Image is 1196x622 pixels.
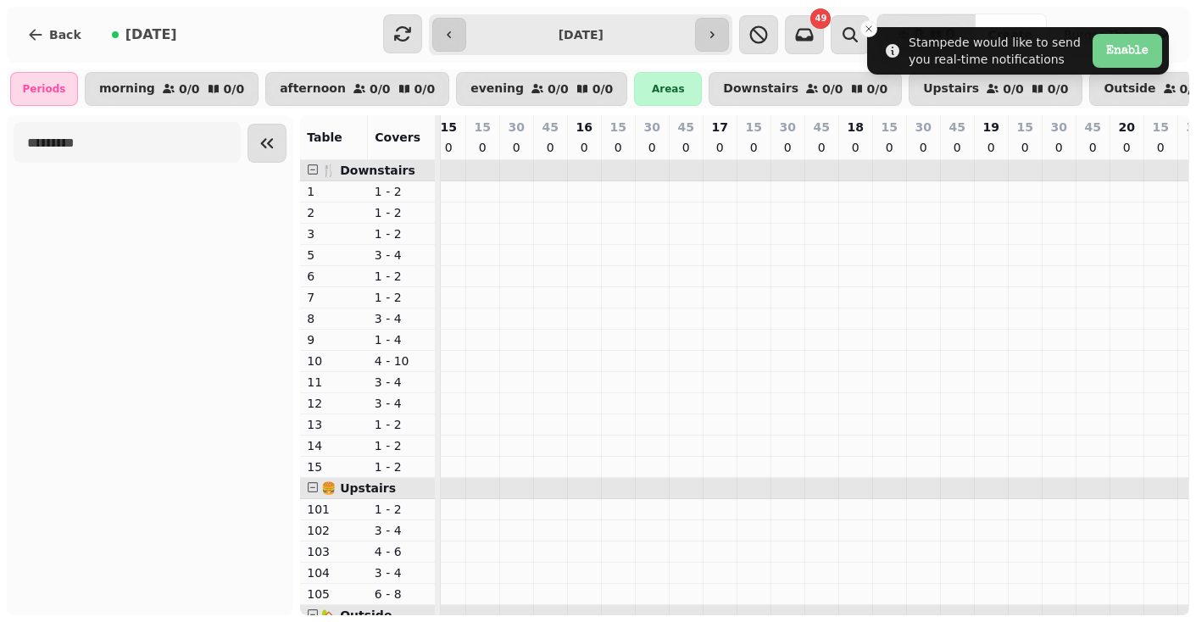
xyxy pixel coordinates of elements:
p: 18 [848,119,864,136]
p: 3 - 4 [375,395,429,412]
p: 0 / 0 [370,83,391,95]
p: 0 [1086,139,1099,156]
button: Close toast [860,20,877,37]
p: 6 [307,268,361,285]
p: 7 [307,289,361,306]
button: Downstairs0/00/0 [709,72,902,106]
p: 0 [577,139,591,156]
p: Upstairs [923,82,979,96]
p: 0 [950,139,964,156]
p: 0 / 0 [822,83,843,95]
p: 3 [307,225,361,242]
p: 1 - 2 [375,225,429,242]
p: 4 - 6 [375,543,429,560]
p: 0 / 0 [1003,83,1024,95]
p: 0 [679,139,693,156]
p: 6 - 8 [375,586,429,603]
p: 1 - 2 [375,416,429,433]
span: 🍔 Upstairs [321,481,396,495]
p: 3 - 4 [375,310,429,327]
p: 12 [307,395,361,412]
p: 19 [983,119,999,136]
button: [DATE] [98,14,191,55]
div: Stampede would like to send you real-time notifications [909,34,1086,68]
button: Collapse sidebar [248,124,286,163]
p: 15 [1153,119,1169,136]
p: 45 [678,119,694,136]
p: 0 / 0 [548,83,569,95]
p: 0 [848,139,862,156]
p: morning [99,82,155,96]
p: 3 - 4 [375,522,429,539]
p: 103 [307,543,361,560]
p: 0 [713,139,726,156]
p: 45 [949,119,965,136]
p: 0 / 0 [414,83,436,95]
button: evening0/00/0 [456,72,627,106]
p: 45 [814,119,830,136]
p: 2 [307,204,361,221]
p: 15 [475,119,491,136]
p: 102 [307,522,361,539]
div: Areas [634,72,702,106]
span: Table [307,131,342,144]
p: 20 [1119,119,1135,136]
p: 11 [307,374,361,391]
button: Enable [1093,34,1162,68]
p: 104 [307,564,361,581]
p: 14 [307,437,361,454]
div: Periods [10,72,78,106]
p: 1 - 2 [375,183,429,200]
p: 45 [542,119,559,136]
p: afternoon [280,82,346,96]
button: afternoon0/00/0 [265,72,449,106]
p: 10 [307,353,361,369]
p: 0 / 0 [592,83,614,95]
p: 30 [644,119,660,136]
p: 30 [780,119,796,136]
p: 0 [815,139,828,156]
p: 0 [984,139,998,156]
p: 0 [781,139,794,156]
p: 0 [509,139,523,156]
p: 9 [307,331,361,348]
p: 0 / 0 [179,83,200,95]
p: 0 [747,139,760,156]
p: 0 [882,139,896,156]
p: 30 [915,119,932,136]
p: 0 [476,139,489,156]
p: 3 - 4 [375,374,429,391]
button: Back [14,14,95,55]
p: 16 [576,119,592,136]
p: 17 [712,119,728,136]
p: 15 [610,119,626,136]
p: 0 / 0 [1048,83,1069,95]
p: 30 [509,119,525,136]
p: 0 [1018,139,1032,156]
button: morning0/00/0 [85,72,259,106]
span: Back [49,29,81,41]
p: 0 / 0 [867,83,888,95]
p: 1 - 2 [375,289,429,306]
span: 🏡 Outside [321,608,392,622]
p: 1 - 2 [375,268,429,285]
p: 13 [307,416,361,433]
p: 0 [916,139,930,156]
span: 🍴 Downstairs [321,164,415,177]
span: 49 [815,14,826,23]
p: 15 [882,119,898,136]
p: 1 - 4 [375,331,429,348]
p: 0 [611,139,625,156]
p: 15 [307,458,361,475]
p: 0 [645,139,659,156]
p: 15 [746,119,762,136]
p: 0 / 0 [224,83,245,95]
p: 4 - 10 [375,353,429,369]
p: Downstairs [723,82,798,96]
p: 1 - 2 [375,437,429,454]
span: [DATE] [125,28,177,42]
p: evening [470,82,524,96]
p: 15 [441,119,457,136]
p: 5 [307,247,361,264]
p: 101 [307,501,361,518]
